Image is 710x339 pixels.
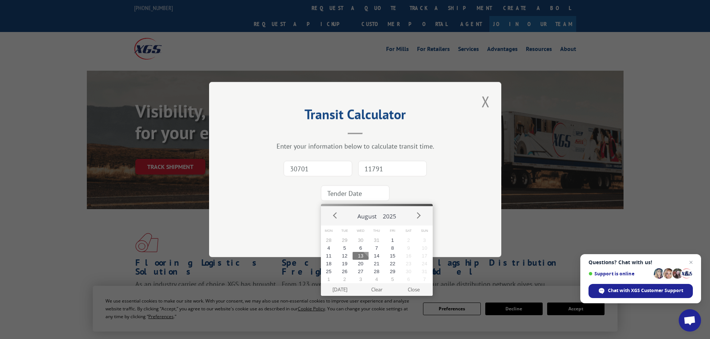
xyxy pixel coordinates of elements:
[401,275,417,283] button: 6
[337,244,353,252] button: 5
[246,109,464,123] h2: Transit Calculator
[353,236,369,244] button: 30
[321,185,389,201] input: Tender Date
[337,226,353,236] span: Tue
[369,268,385,275] button: 28
[284,161,352,176] input: Origin Zip
[337,268,353,275] button: 26
[353,275,369,283] button: 3
[588,259,693,265] span: Questions? Chat with us!
[413,210,424,221] button: Next
[401,252,417,260] button: 16
[353,260,369,268] button: 20
[321,244,337,252] button: 4
[369,236,385,244] button: 31
[358,161,427,176] input: Dest. Zip
[321,275,337,283] button: 1
[417,275,433,283] button: 7
[401,226,417,236] span: Sat
[417,252,433,260] button: 17
[321,268,337,275] button: 25
[369,226,385,236] span: Thu
[401,268,417,275] button: 30
[321,260,337,268] button: 18
[417,244,433,252] button: 10
[321,252,337,260] button: 11
[369,260,385,268] button: 21
[337,275,353,283] button: 2
[369,252,385,260] button: 14
[385,226,401,236] span: Fri
[369,275,385,283] button: 4
[353,268,369,275] button: 27
[321,283,358,296] button: [DATE]
[417,260,433,268] button: 24
[385,236,401,244] button: 1
[358,283,395,296] button: Clear
[353,226,369,236] span: Wed
[321,226,337,236] span: Mon
[401,236,417,244] button: 2
[385,244,401,252] button: 8
[321,236,337,244] button: 28
[417,226,433,236] span: Sun
[417,268,433,275] button: 31
[354,206,380,223] button: August
[385,260,401,268] button: 22
[353,252,369,260] button: 13
[401,260,417,268] button: 23
[608,287,683,294] span: Chat with XGS Customer Support
[337,260,353,268] button: 19
[401,244,417,252] button: 9
[679,309,701,332] a: Open chat
[353,244,369,252] button: 6
[337,252,353,260] button: 12
[479,91,492,112] button: Close modal
[246,142,464,150] div: Enter your information below to calculate transit time.
[395,283,432,296] button: Close
[385,252,401,260] button: 15
[588,284,693,298] span: Chat with XGS Customer Support
[369,244,385,252] button: 7
[588,271,651,276] span: Support is online
[385,275,401,283] button: 5
[385,268,401,275] button: 29
[330,210,341,221] button: Prev
[417,236,433,244] button: 3
[380,206,399,223] button: 2025
[337,236,353,244] button: 29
